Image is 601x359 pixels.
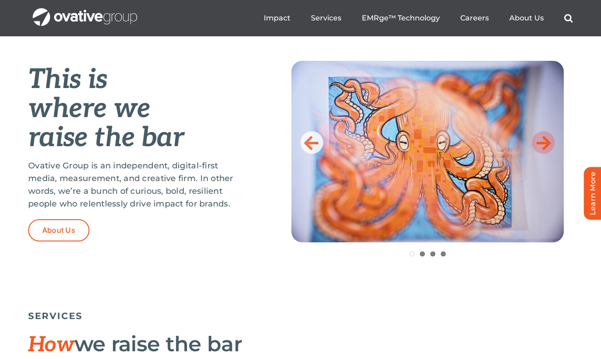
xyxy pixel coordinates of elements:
span: How [28,332,74,358]
h5: SERVICES [28,310,573,321]
a: Impact [264,14,291,23]
a: About Us [28,219,89,241]
h2: we raise the bar [28,333,573,356]
em: where we [28,93,150,125]
nav: Menu [264,4,573,33]
img: Home-Raise-the-Bar.jpeg [291,61,564,242]
a: Careers [460,14,489,23]
a: 2 [420,251,425,256]
a: 4 [441,251,446,256]
em: raise the bar [28,122,184,154]
a: 3 [430,251,435,256]
p: Ovative Group is an independent, digital-first media, measurement, and creative firm. In other wo... [28,159,246,210]
a: EMRge™ Technology [362,14,440,23]
a: About Us [509,14,544,23]
a: 1 [409,251,414,256]
a: Search [564,14,573,23]
a: OG_Full_horizontal_WHT [33,7,137,16]
span: About Us [42,226,75,235]
em: This is [28,64,107,96]
a: Services [311,14,341,23]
